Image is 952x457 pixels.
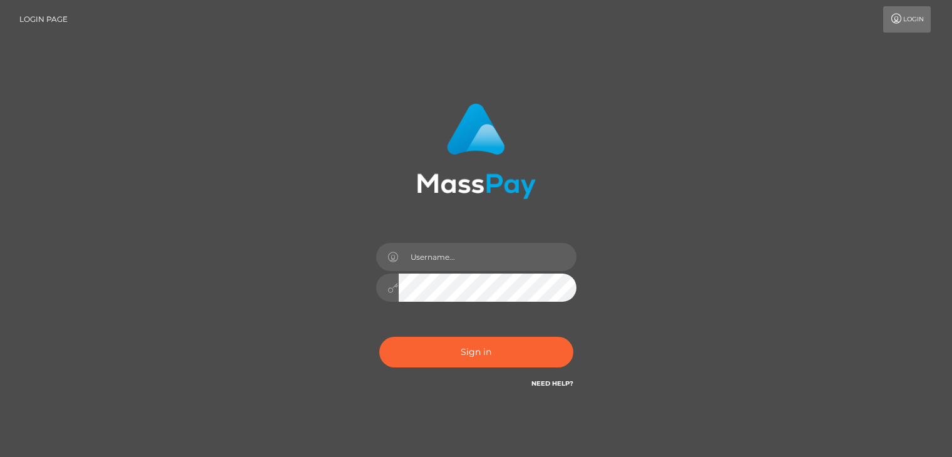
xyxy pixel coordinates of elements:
[531,379,573,388] a: Need Help?
[19,6,68,33] a: Login Page
[417,103,536,199] img: MassPay Login
[883,6,931,33] a: Login
[399,243,576,271] input: Username...
[379,337,573,367] button: Sign in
